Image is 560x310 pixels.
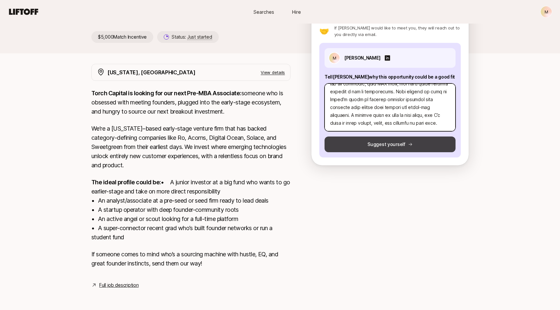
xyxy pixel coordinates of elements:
[187,34,212,40] span: Just started
[319,27,329,35] p: 🤝
[91,31,153,43] p: $5,000 Match Incentive
[99,281,139,289] a: Full job description
[261,69,285,76] p: View details
[540,6,552,18] button: M
[91,179,161,186] strong: The ideal profile could be:
[91,89,290,116] p: someone who is obsessed with meeting founders, plugged into the early-stage ecosystem, and hungry...
[247,6,280,18] a: Searches
[292,9,301,15] span: Hire
[91,124,290,170] p: We’re a [US_STATE]–based early-stage venture firm that has backed category-defining companies lik...
[107,68,196,77] p: [US_STATE], [GEOGRAPHIC_DATA]
[344,54,380,62] p: [PERSON_NAME]
[325,83,456,131] textarea: L ipsum D’s am c adipis eli sed doe Temporinc utla et Dolor magnaal en adminimven quisno exe ulla...
[325,73,456,81] p: Tell [PERSON_NAME] why this opportunity could be a good fit
[334,25,461,38] p: If [PERSON_NAME] would like to meet you, they will reach out to you directly via email.
[91,90,241,97] strong: Torch Capital is looking for our next Pre-MBA Associate:
[91,250,290,268] p: If someone comes to mind who’s a sourcing machine with hustle, EQ, and great founder instincts, s...
[253,9,274,15] span: Searches
[545,8,548,16] p: M
[91,178,290,242] p: • A junior investor at a big fund who wants to go earlier-stage and take on more direct responsib...
[333,54,336,62] p: M
[280,6,313,18] a: Hire
[172,33,212,41] p: Status:
[325,137,456,152] button: Suggest yourself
